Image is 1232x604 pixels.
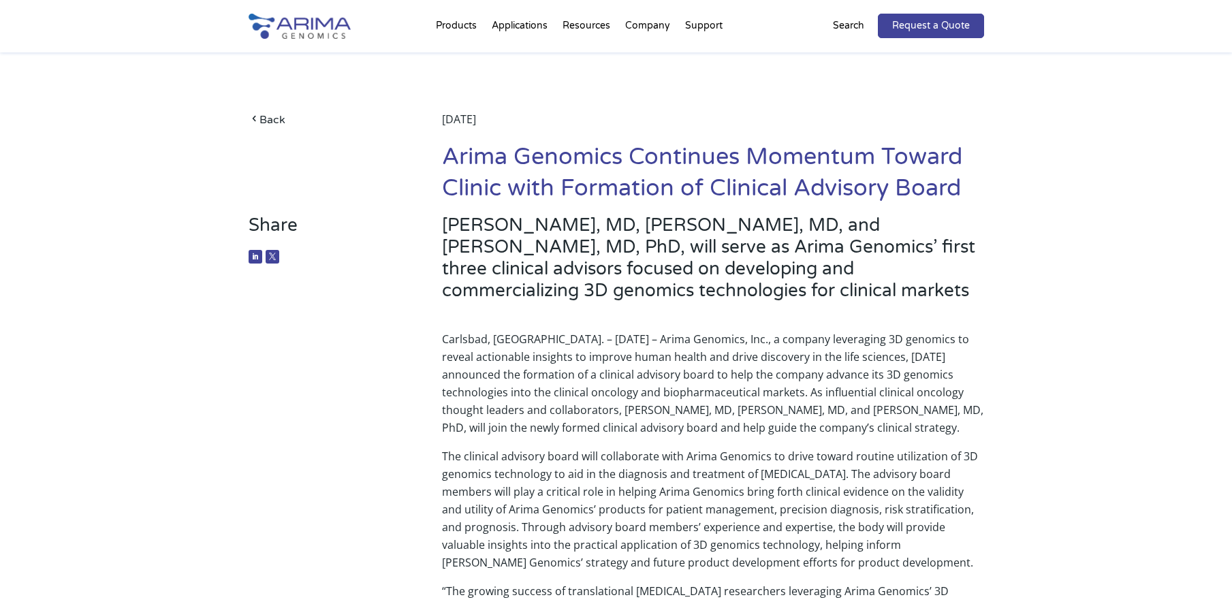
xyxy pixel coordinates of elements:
h1: Arima Genomics Continues Momentum Toward Clinic with Formation of Clinical Advisory Board [442,142,983,214]
img: Arima-Genomics-logo [249,14,351,39]
p: The clinical advisory board will collaborate with Arima Genomics to drive toward routine utilizat... [442,447,983,582]
p: Search [833,17,864,35]
h3: Share [249,214,402,247]
p: Carlsbad, [GEOGRAPHIC_DATA]. – [DATE] – Arima Genomics, Inc., a company leveraging 3D genomics to... [442,330,983,447]
h3: [PERSON_NAME], MD, [PERSON_NAME], MD, and [PERSON_NAME], MD, PhD, will serve as Arima Genomics’ f... [442,214,983,312]
a: Back [249,110,402,129]
div: [DATE] [442,110,983,142]
a: Request a Quote [878,14,984,38]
